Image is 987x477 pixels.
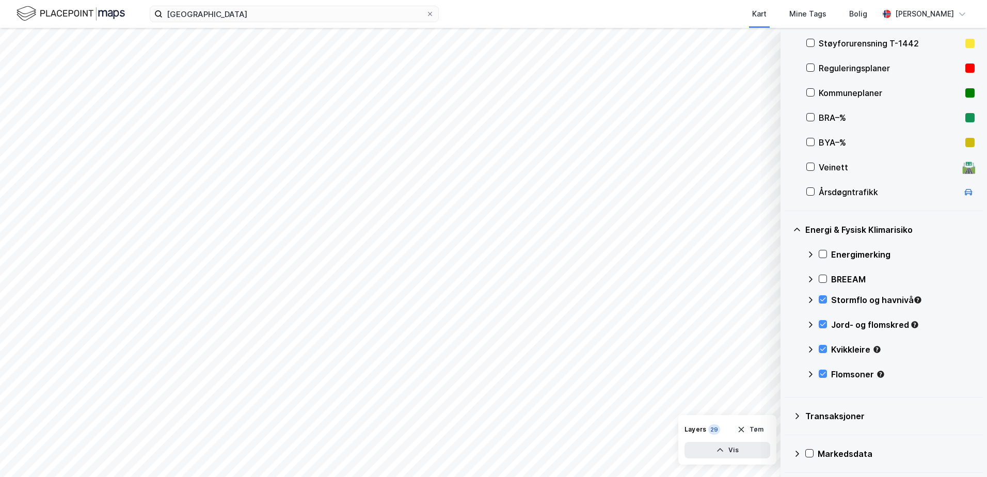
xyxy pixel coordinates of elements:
div: Tooltip anchor [910,320,919,329]
div: BREEAM [831,273,975,285]
div: Årsdøgntrafikk [819,186,958,198]
div: Stormflo og havnivå [831,294,975,306]
div: 🛣️ [962,161,976,174]
div: Reguleringsplaner [819,62,961,74]
div: Tooltip anchor [876,370,885,379]
div: Kommuneplaner [819,87,961,99]
div: Tooltip anchor [872,345,882,354]
iframe: Chat Widget [935,427,987,477]
div: Kvikkleire [831,343,975,356]
div: 29 [708,424,720,435]
div: Energi & Fysisk Klimarisiko [805,224,975,236]
div: Mine Tags [789,8,826,20]
input: Søk på adresse, matrikkel, gårdeiere, leietakere eller personer [163,6,426,22]
div: Layers [684,425,706,434]
div: BYA–% [819,136,961,149]
div: Energimerking [831,248,975,261]
div: Transaksjoner [805,410,975,422]
div: BRA–% [819,112,961,124]
button: Vis [684,442,770,458]
div: Kontrollprogram for chat [935,427,987,477]
img: logo.f888ab2527a4732fd821a326f86c7f29.svg [17,5,125,23]
button: Tøm [730,421,770,438]
div: Jord- og flomskred [831,319,975,331]
div: Flomsoner [831,368,975,380]
div: Støyforurensning T-1442 [819,37,961,50]
div: Veinett [819,161,958,173]
div: Tooltip anchor [913,295,922,305]
div: Kart [752,8,767,20]
div: Markedsdata [818,448,975,460]
div: Bolig [849,8,867,20]
div: [PERSON_NAME] [895,8,954,20]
